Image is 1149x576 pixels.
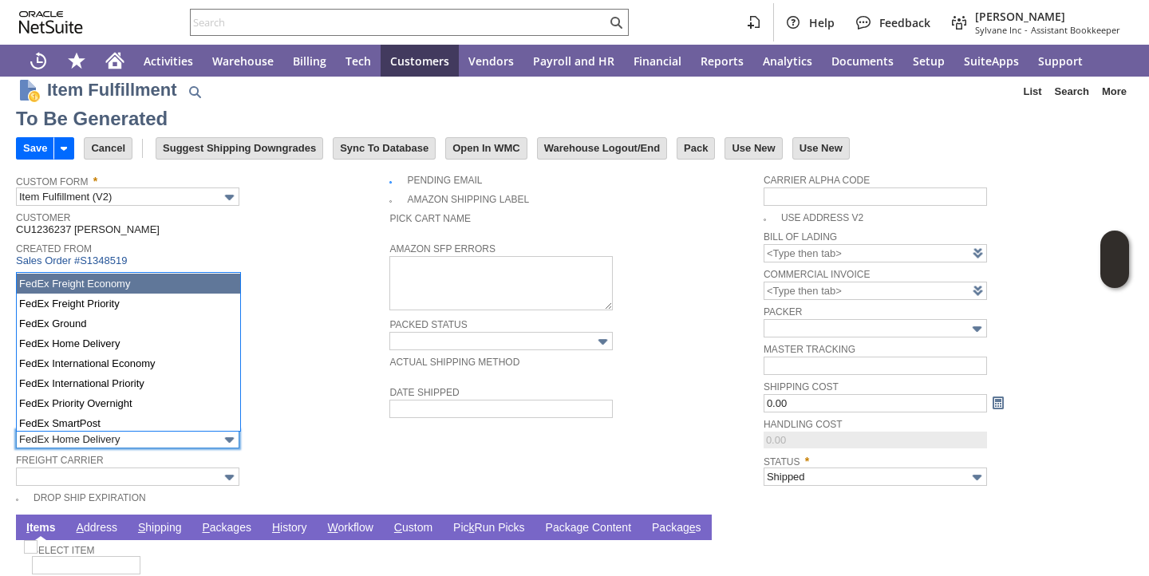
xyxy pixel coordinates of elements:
[17,138,53,159] input: Save
[16,223,160,236] span: CU1236237 [PERSON_NAME]
[334,138,435,159] input: Sync To Database
[764,468,987,486] input: Shipped
[764,344,855,355] a: Master Tracking
[134,45,203,77] a: Activities
[16,455,104,466] a: Freight Carrier
[725,138,781,159] input: Use New
[390,53,449,69] span: Customers
[293,53,326,69] span: Billing
[17,314,240,333] div: FedEx Ground
[345,53,371,69] span: Tech
[446,138,527,159] input: Open In WMC
[22,521,60,536] a: Items
[156,138,322,159] input: Suggest Shipping Downgrades
[16,212,70,223] a: Customer
[624,45,691,77] a: Financial
[394,521,402,534] span: C
[764,231,837,243] a: Bill Of Lading
[138,521,145,534] span: S
[689,521,696,534] span: e
[1031,24,1120,36] span: Assistant Bookkeeper
[268,521,311,536] a: History
[764,306,802,318] a: Packer
[389,243,495,254] a: Amazon SFP Errors
[17,333,240,353] div: FedEx Home Delivery
[16,176,88,187] a: Custom Form
[16,187,239,206] input: Item Fulfillment (V2)
[283,45,336,77] a: Billing
[989,394,1007,412] a: Calculate
[1029,45,1092,77] a: Support
[523,45,624,77] a: Payroll and HR
[459,45,523,77] a: Vendors
[77,521,84,534] span: A
[19,11,83,34] svg: logo
[954,45,1029,77] a: SuiteApps
[67,51,86,70] svg: Shortcuts
[407,175,482,186] a: Pending Email
[17,393,240,413] div: FedEx Priority Overnight
[17,373,240,393] div: FedEx International Priority
[17,413,240,433] div: FedEx SmartPost
[17,294,240,314] div: FedEx Freight Priority
[764,282,987,300] input: <Type then tab>
[648,521,705,536] a: Packages
[468,53,514,69] span: Vendors
[105,51,124,70] svg: Home
[220,431,239,449] img: More Options
[809,15,835,30] span: Help
[964,53,1019,69] span: SuiteApps
[57,45,96,77] div: Shortcuts
[34,492,146,503] a: Drop Ship Expiration
[879,15,930,30] span: Feedback
[16,106,168,132] div: To Be Generated
[324,521,377,536] a: Workflow
[134,521,186,536] a: Shipping
[577,521,583,534] span: g
[1100,231,1129,288] iframe: Click here to launch Oracle Guided Learning Help Panel
[606,13,626,32] svg: Search
[220,188,239,207] img: More Options
[381,45,459,77] a: Customers
[968,320,986,338] img: More Options
[764,244,987,262] input: <Type then tab>
[449,521,528,536] a: PickRun Picks
[764,175,870,186] a: Carrier Alpha Code
[202,521,209,534] span: P
[634,53,681,69] span: Financial
[975,9,1120,24] span: [PERSON_NAME]
[533,53,614,69] span: Payroll and HR
[185,82,204,101] img: Quick Find
[1100,260,1129,289] span: Oracle Guided Learning Widget. To move around, please hold and drag
[16,243,92,254] a: Created From
[212,53,274,69] span: Warehouse
[822,45,903,77] a: Documents
[764,456,800,468] a: Status
[1038,53,1083,69] span: Support
[764,269,871,280] a: Commercial Invoice
[968,468,986,487] img: More Options
[913,53,945,69] span: Setup
[29,51,48,70] svg: Recent Records
[763,53,812,69] span: Analytics
[407,194,529,205] a: Amazon Shipping Label
[701,53,744,69] span: Reports
[389,357,519,368] a: Actual Shipping Method
[26,521,30,534] span: I
[469,521,475,534] span: k
[336,45,381,77] a: Tech
[903,45,954,77] a: Setup
[144,53,193,69] span: Activities
[1017,79,1048,105] a: List
[328,521,338,534] span: W
[73,521,121,536] a: Address
[542,521,635,536] a: Package Content
[390,521,436,536] a: Custom
[975,24,1021,36] span: Sylvane Inc
[1048,79,1096,105] a: Search
[191,13,606,32] input: Search
[677,138,714,159] input: Pack
[96,45,134,77] a: Home
[47,77,177,103] h1: Item Fulfillment
[781,212,863,223] a: Use Address V2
